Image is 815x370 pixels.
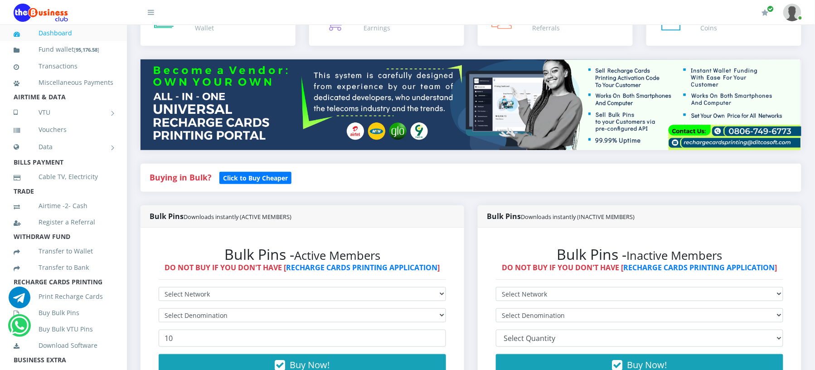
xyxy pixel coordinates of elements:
strong: DO NOT BUY IF YOU DON'T HAVE [ ] [165,263,440,273]
a: Register a Referral [14,212,113,233]
small: Downloads instantly (ACTIVE MEMBERS) [184,213,291,221]
img: User [783,4,801,21]
a: Vouchers [14,119,113,140]
a: Buy Bulk Pins [14,302,113,323]
a: RECHARGE CARDS PRINTING APPLICATION [624,263,775,273]
b: 95,176.58 [76,46,97,53]
strong: Bulk Pins [150,211,291,221]
small: Active Members [294,248,380,263]
a: Airtime -2- Cash [14,195,113,216]
a: Download Software [14,335,113,356]
a: Miscellaneous Payments [14,72,113,93]
a: VTU [14,101,113,124]
a: Transfer to Wallet [14,241,113,262]
strong: Buying in Bulk? [150,172,211,183]
small: Downloads instantly (INACTIVE MEMBERS) [521,213,635,221]
img: multitenant_rcp.png [141,59,801,150]
div: Referrals [532,23,560,33]
a: Print Recharge Cards [14,286,113,307]
a: RECHARGE CARDS PRINTING APPLICATION [286,263,438,273]
h2: Bulk Pins - [496,246,783,263]
strong: Bulk Pins [487,211,635,221]
img: Logo [14,4,68,22]
i: Renew/Upgrade Subscription [762,9,769,16]
a: Cable TV, Electricity [14,166,113,187]
b: Click to Buy Cheaper [223,174,288,182]
small: Inactive Members [627,248,723,263]
a: Chat for support [10,321,29,336]
div: Wallet [195,23,228,33]
h2: Bulk Pins - [159,246,446,263]
a: Buy Bulk VTU Pins [14,319,113,340]
a: Transfer to Bank [14,257,113,278]
a: Fund wallet[95,176.58] [14,39,113,60]
a: Data [14,136,113,158]
a: Click to Buy Cheaper [219,172,291,183]
div: Earnings [364,23,428,33]
a: Chat for support [9,293,30,308]
a: Dashboard [14,23,113,44]
div: Coins [701,23,718,33]
span: Renew/Upgrade Subscription [767,5,774,12]
input: Enter Quantity [159,330,446,347]
strong: DO NOT BUY IF YOU DON'T HAVE [ ] [502,263,777,273]
small: [ ] [74,46,99,53]
a: Transactions [14,56,113,77]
